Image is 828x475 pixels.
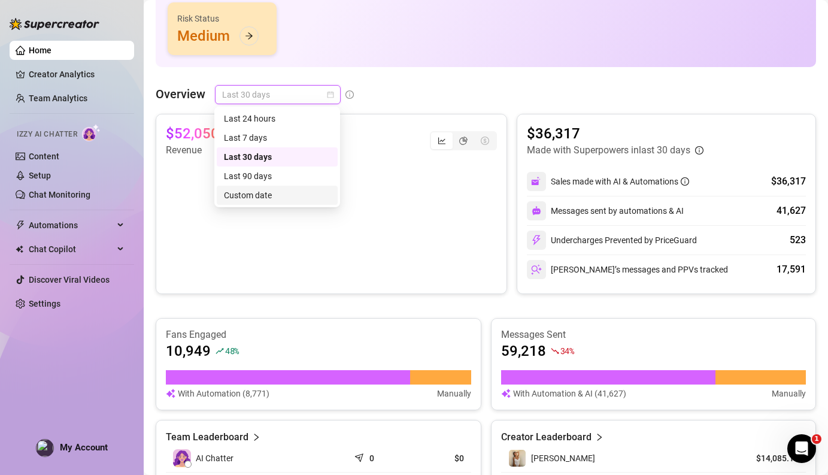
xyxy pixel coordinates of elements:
[501,328,806,341] article: Messages Sent
[60,442,108,453] span: My Account
[29,216,114,235] span: Automations
[527,260,728,279] div: [PERSON_NAME]’s messages and PPVs tracked
[217,147,338,167] div: Last 30 days
[812,434,821,444] span: 1
[430,131,497,150] div: segmented control
[173,449,191,467] img: izzy-ai-chatter-avatar-DDCN_rTZ.svg
[354,450,366,462] span: send
[771,174,806,189] div: $36,317
[531,176,542,187] img: svg%3e
[245,32,253,40] span: arrow-right
[481,137,489,145] span: dollar-circle
[790,233,806,247] div: 523
[532,206,541,216] img: svg%3e
[217,109,338,128] div: Last 24 hours
[196,452,233,465] span: AI Chatter
[29,65,125,84] a: Creator Analytics
[224,170,330,183] div: Last 90 days
[29,240,114,259] span: Chat Copilot
[217,167,338,186] div: Last 90 days
[527,143,690,158] article: Made with Superpowers in last 30 days
[501,430,592,444] article: Creator Leaderboard
[224,112,330,125] div: Last 24 hours
[527,124,703,143] article: $36,317
[777,262,806,277] div: 17,591
[217,186,338,205] div: Custom date
[37,440,53,456] img: profilePics%2FVS8Wfo0W9wao4t68yjMyQQ85SXp2.jpeg
[787,434,816,463] iframe: Intercom live chat
[29,190,90,199] a: Chat Monitoring
[224,189,330,202] div: Custom date
[224,150,330,164] div: Last 30 days
[82,124,101,141] img: AI Chatter
[29,152,59,161] a: Content
[501,341,546,361] article: 59,218
[513,387,626,400] article: With Automation & AI (41,627)
[551,175,689,188] div: Sales made with AI & Automations
[166,341,211,361] article: 10,949
[560,345,574,356] span: 34 %
[327,91,334,98] span: calendar
[29,299,60,308] a: Settings
[225,345,239,356] span: 48 %
[531,264,542,275] img: svg%3e
[17,129,77,140] span: Izzy AI Chatter
[10,18,99,30] img: logo-BBDzfeDw.svg
[681,177,689,186] span: info-circle
[531,235,542,246] img: svg%3e
[695,146,703,155] span: info-circle
[772,387,806,400] article: Manually
[216,347,224,355] span: rise
[166,143,242,158] article: Revenue
[437,387,471,400] article: Manually
[166,328,471,341] article: Fans Engaged
[459,137,468,145] span: pie-chart
[166,387,175,400] img: svg%3e
[252,430,260,444] span: right
[527,201,684,220] div: Messages sent by automations & AI
[551,347,559,355] span: fall
[224,131,330,144] div: Last 7 days
[777,204,806,218] div: 41,627
[29,275,110,285] a: Discover Viral Videos
[156,85,205,103] article: Overview
[527,231,697,250] div: Undercharges Prevented by PriceGuard
[166,430,248,444] article: Team Leaderboard
[29,46,51,55] a: Home
[222,86,333,104] span: Last 30 days
[166,124,219,143] article: $52,050
[178,387,269,400] article: With Automation (8,771)
[345,90,354,99] span: info-circle
[16,245,23,253] img: Chat Copilot
[16,220,25,230] span: thunderbolt
[595,430,603,444] span: right
[369,452,374,464] article: 0
[417,452,464,464] article: $0
[509,450,526,467] img: Megan
[177,12,267,25] div: Risk Status
[438,137,446,145] span: line-chart
[29,93,87,103] a: Team Analytics
[531,453,595,463] span: [PERSON_NAME]
[217,128,338,147] div: Last 7 days
[29,171,51,180] a: Setup
[744,452,799,464] article: $14,085.16
[501,387,511,400] img: svg%3e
